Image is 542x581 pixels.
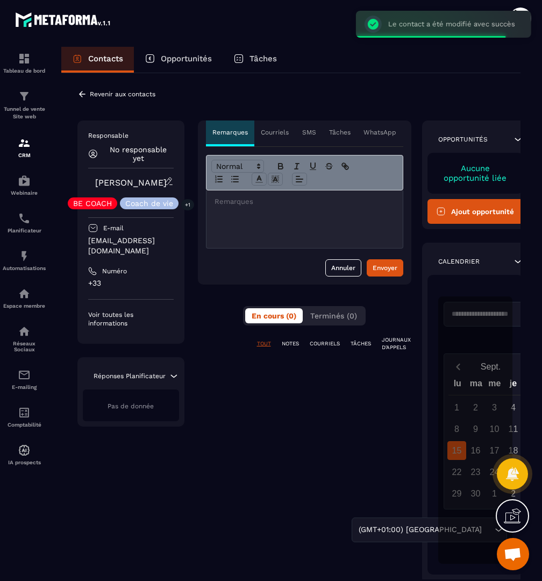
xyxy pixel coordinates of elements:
[325,259,361,277] button: Annuler
[134,47,223,73] a: Opportunités
[3,242,46,279] a: automationsautomationsAutomatisations
[504,398,523,417] div: 4
[88,54,123,63] p: Contacts
[351,340,371,348] p: TÂCHES
[161,54,212,63] p: Opportunités
[18,90,31,103] img: formation
[261,128,289,137] p: Courriels
[352,518,507,542] div: Search for option
[3,303,46,309] p: Espace membre
[367,259,403,277] button: Envoyer
[3,129,46,166] a: formationformationCRM
[90,90,155,98] p: Revenir aux contacts
[3,384,46,390] p: E-mailing
[382,336,411,351] p: JOURNAUX D'APPELS
[3,82,46,129] a: formationformationTunnel de vente Site web
[3,459,46,465] p: IA prospects
[88,236,174,256] p: [EMAIL_ADDRESS][DOMAIN_NAME]
[245,308,303,323] button: En cours (0)
[103,145,174,162] p: No responsable yet
[3,317,46,360] a: social-networksocial-networkRéseaux Sociaux
[3,204,46,242] a: schedulerschedulerPlanificateur
[257,340,271,348] p: TOUT
[95,178,167,188] a: [PERSON_NAME]
[438,164,513,183] p: Aucune opportunité liée
[223,47,288,73] a: Tâches
[18,406,31,419] img: accountant
[3,422,46,428] p: Comptabilité
[310,311,357,320] span: Terminés (0)
[3,190,46,196] p: Webinaire
[363,128,396,137] p: WhatsApp
[3,265,46,271] p: Automatisations
[282,340,299,348] p: NOTES
[18,174,31,187] img: automations
[3,398,46,436] a: accountantaccountantComptabilité
[504,441,523,460] div: 18
[310,340,340,348] p: COURRIELS
[3,360,46,398] a: emailemailE-mailing
[18,287,31,300] img: automations
[18,325,31,338] img: social-network
[61,47,134,73] a: Contacts
[94,372,166,380] p: Réponses Planificateur
[18,250,31,263] img: automations
[18,137,31,150] img: formation
[18,369,31,381] img: email
[249,54,277,63] p: Tâches
[504,420,523,438] div: 11
[102,267,127,275] p: Numéro
[15,10,112,29] img: logo
[3,44,46,82] a: formationformationTableau de bord
[304,308,363,323] button: Terminés (0)
[438,257,480,266] p: Calendrier
[252,311,296,320] span: En cours (0)
[18,444,31,457] img: automations
[125,200,173,207] p: Coach de vie
[504,376,523,395] div: je
[497,538,529,570] div: Ouvrir le chat
[181,199,194,210] p: +1
[3,341,46,352] p: Réseaux Sociaux
[212,128,248,137] p: Remarques
[3,166,46,204] a: automationsautomationsWebinaire
[88,310,174,328] p: Voir toutes les informations
[88,131,174,140] p: Responsable
[3,279,46,317] a: automationsautomationsEspace membre
[3,228,46,233] p: Planificateur
[329,128,351,137] p: Tâches
[18,212,31,225] img: scheduler
[108,402,154,410] span: Pas de donnée
[3,68,46,74] p: Tableau de bord
[3,105,46,121] p: Tunnel de vente Site web
[302,128,316,137] p: SMS
[103,224,124,232] p: E-mail
[88,278,174,288] p: +33
[438,135,488,144] p: Opportunités
[73,200,112,207] p: BE COACH
[3,152,46,158] p: CRM
[18,52,31,65] img: formation
[356,524,484,536] span: (GMT+01:00) [GEOGRAPHIC_DATA]
[427,199,524,224] button: Ajout opportunité
[373,263,397,273] div: Envoyer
